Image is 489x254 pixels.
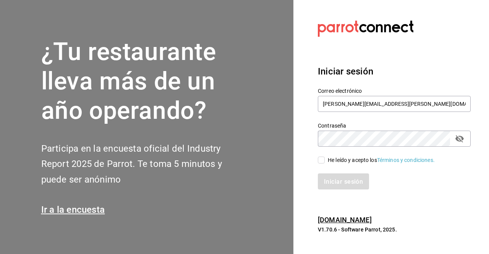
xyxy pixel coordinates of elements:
[328,157,377,163] font: He leído y acepto los
[453,132,466,145] button: campo de contraseña
[377,157,435,163] a: Términos y condiciones.
[318,226,397,233] font: V1.70.6 - Software Parrot, 2025.
[318,88,362,94] font: Correo electrónico
[41,143,222,185] font: Participa en la encuesta oficial del Industry Report 2025 de Parrot. Te toma 5 minutos y puede se...
[41,204,105,215] a: Ir a la encuesta
[318,123,346,129] font: Contraseña
[318,66,373,77] font: Iniciar sesión
[318,216,372,224] a: [DOMAIN_NAME]
[318,96,471,112] input: Ingresa tu correo electrónico
[41,37,216,125] font: ¿Tu restaurante lleva más de un año operando?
